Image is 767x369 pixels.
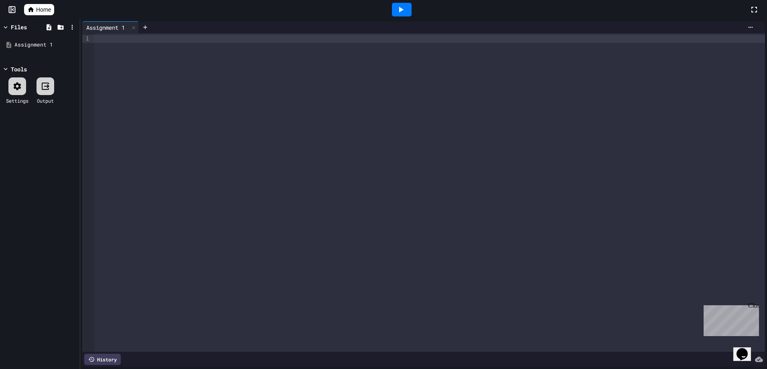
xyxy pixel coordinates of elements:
div: 1 [82,35,90,43]
div: Tools [11,65,27,73]
div: Output [37,97,54,104]
iframe: chat widget [733,337,759,361]
span: Home [36,6,51,14]
div: Files [11,23,27,31]
div: Settings [6,97,28,104]
a: Home [24,4,54,15]
div: Assignment 1 [14,41,77,49]
div: Chat with us now!Close [3,3,55,51]
div: Assignment 1 [82,23,129,32]
div: History [84,354,121,365]
iframe: chat widget [700,302,759,336]
div: Assignment 1 [82,21,139,33]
